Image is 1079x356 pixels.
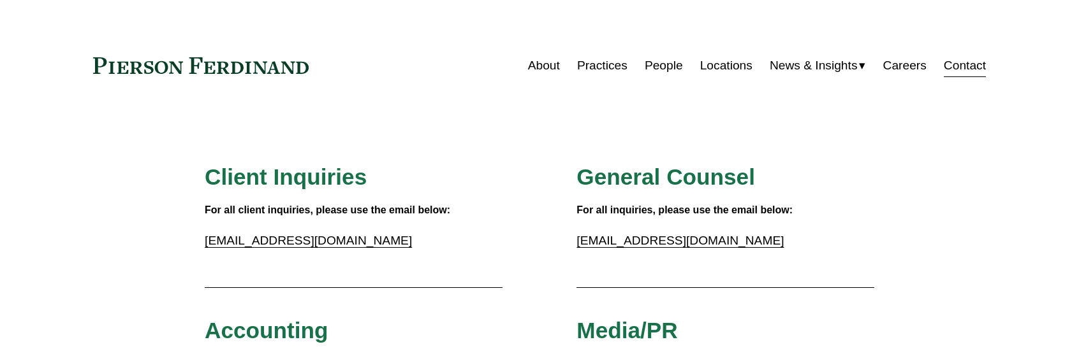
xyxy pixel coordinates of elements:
[205,164,367,189] span: Client Inquiries
[205,234,412,247] a: [EMAIL_ADDRESS][DOMAIN_NAME]
[576,204,793,215] strong: For all inquiries, please use the email below:
[576,164,755,189] span: General Counsel
[645,53,683,78] a: People
[770,55,858,77] span: News & Insights
[205,204,450,215] strong: For all client inquiries, please use the email below:
[577,53,628,78] a: Practices
[205,318,328,343] span: Accounting
[700,53,752,78] a: Locations
[576,234,784,247] a: [EMAIL_ADDRESS][DOMAIN_NAME]
[883,53,927,78] a: Careers
[576,318,677,343] span: Media/PR
[770,53,866,78] a: folder dropdown
[944,53,986,78] a: Contact
[528,53,560,78] a: About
